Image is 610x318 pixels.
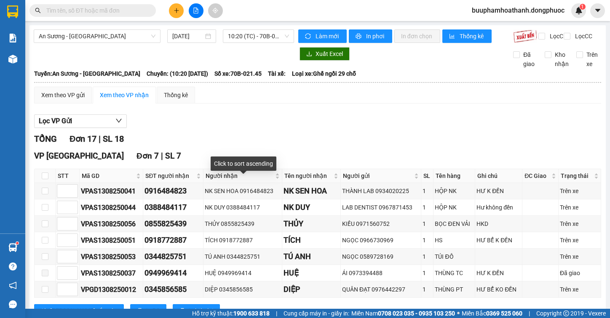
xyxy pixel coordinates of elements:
[81,219,142,229] div: VPAS1308250056
[144,218,202,230] div: 0855825439
[284,218,339,230] div: THỦY
[205,285,280,294] div: DIỆP 0345856585
[342,203,420,212] div: LAB DENTIST 0967871453
[34,114,127,128] button: Lọc VP Gửi
[342,268,420,278] div: ÁI 0973394488
[476,203,521,212] div: Hư không đền
[161,151,163,161] span: |
[423,203,432,212] div: 1
[143,281,203,298] td: 0345856585
[172,32,203,41] input: 13/08/2025
[9,300,17,308] span: message
[435,236,474,245] div: HS
[189,306,213,315] span: In biên lai
[81,186,142,196] div: VPAS1308250041
[34,134,57,144] span: TỔNG
[342,219,420,228] div: KIỀU 0971560752
[8,55,17,64] img: warehouse-icon
[476,285,521,294] div: HƯ BỂ KO ĐỀN
[457,312,460,315] span: ⚪️
[99,134,101,144] span: |
[284,185,339,197] div: NK SEN HOA
[316,32,340,41] span: Làm mới
[81,268,142,278] div: VPAS1308250037
[594,7,602,14] span: caret-down
[103,134,124,144] span: SL 18
[316,49,343,58] span: Xuất Excel
[561,171,592,180] span: Trạng thái
[34,70,140,77] b: Tuyến: An Sương - [GEOGRAPHIC_DATA]
[80,232,143,249] td: VPAS1308250051
[305,33,312,40] span: sync
[575,7,583,14] img: icon-new-feature
[8,34,17,42] img: solution-icon
[306,51,312,58] span: download
[563,310,569,316] span: copyright
[435,252,474,261] div: TÚI ĐỒ
[292,69,356,78] span: Loại xe: Ghế ngồi 29 chỗ
[80,199,143,216] td: VPAS1308250044
[476,236,521,245] div: HƯ BỂ K ĐỀN
[560,252,599,261] div: Trên xe
[164,90,188,100] div: Thống kê
[476,268,521,278] div: HƯ K ĐỀN
[560,236,599,245] div: Trên xe
[560,219,599,228] div: Trên xe
[137,308,143,315] span: printer
[524,171,550,180] span: ĐC Giao
[342,252,420,261] div: NGỌC 0589728169
[423,236,432,245] div: 1
[205,236,280,245] div: TÍCH 0918772887
[50,306,117,315] span: [PERSON_NAME] sắp xếp
[513,29,537,43] img: 9k=
[284,234,339,246] div: TÍCH
[282,199,341,216] td: NK DUY
[351,309,455,318] span: Miền Nam
[300,47,350,61] button: downloadXuất Excel
[233,310,270,317] strong: 1900 633 818
[462,309,522,318] span: Miền Bắc
[394,29,440,43] button: In đơn chọn
[435,219,474,228] div: BỌC ĐEN VẢI
[342,186,420,196] div: THÀNH LAB 0934020225
[282,183,341,199] td: NK SEN HOA
[284,284,339,295] div: DIỆP
[520,50,538,69] span: Đã giao
[169,3,184,18] button: plus
[282,216,341,232] td: THỦY
[81,252,142,262] div: VPAS1308250053
[205,219,280,228] div: THỦY 0855825439
[100,90,149,100] div: Xem theo VP nhận
[342,236,420,245] div: NGỌC 0966730969
[284,251,339,262] div: TÚ ANH
[433,169,475,183] th: Tên hàng
[143,183,203,199] td: 0916484823
[208,3,223,18] button: aim
[442,29,492,43] button: bar-chartThống kê
[80,249,143,265] td: VPAS1308250053
[476,186,521,196] div: HƯ K ĐỀN
[205,252,280,261] div: TÚ ANH 0344825751
[560,285,599,294] div: Trên xe
[356,33,363,40] span: printer
[228,30,289,42] span: 10:20 (TC) - 70B-021.45
[192,309,270,318] span: Hỗ trợ kỹ thuật:
[423,285,432,294] div: 1
[144,251,202,262] div: 0344825751
[284,267,339,279] div: HUỆ
[284,171,332,180] span: Tên người nhận
[80,216,143,232] td: VPAS1308250056
[70,134,96,144] span: Đơn 17
[529,309,530,318] span: |
[284,309,349,318] span: Cung cấp máy in - giấy in:
[268,69,286,78] span: Tài xế:
[212,8,218,13] span: aim
[41,90,85,100] div: Xem theo VP gửi
[282,265,341,281] td: HUỆ
[9,281,17,289] span: notification
[179,308,185,315] span: printer
[476,219,521,228] div: HKD
[8,243,17,252] img: warehouse-icon
[560,203,599,212] div: Trên xe
[486,310,522,317] strong: 0369 525 060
